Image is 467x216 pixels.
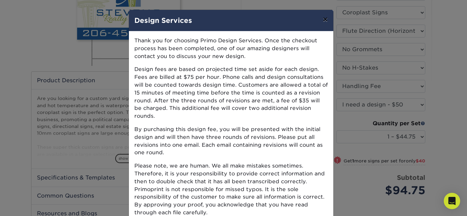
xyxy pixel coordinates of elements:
button: × [317,10,333,29]
h4: Design Services [134,15,328,26]
p: Design fees are based on projected time set aside for each design. Fees are billed at $75 per hou... [134,66,328,120]
p: By purchasing this design fee, you will be presented with the initial design and will then have t... [134,126,328,157]
div: Open Intercom Messenger [444,193,460,209]
p: Thank you for choosing Primo Design Services. Once the checkout process has been completed, one o... [134,37,328,60]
